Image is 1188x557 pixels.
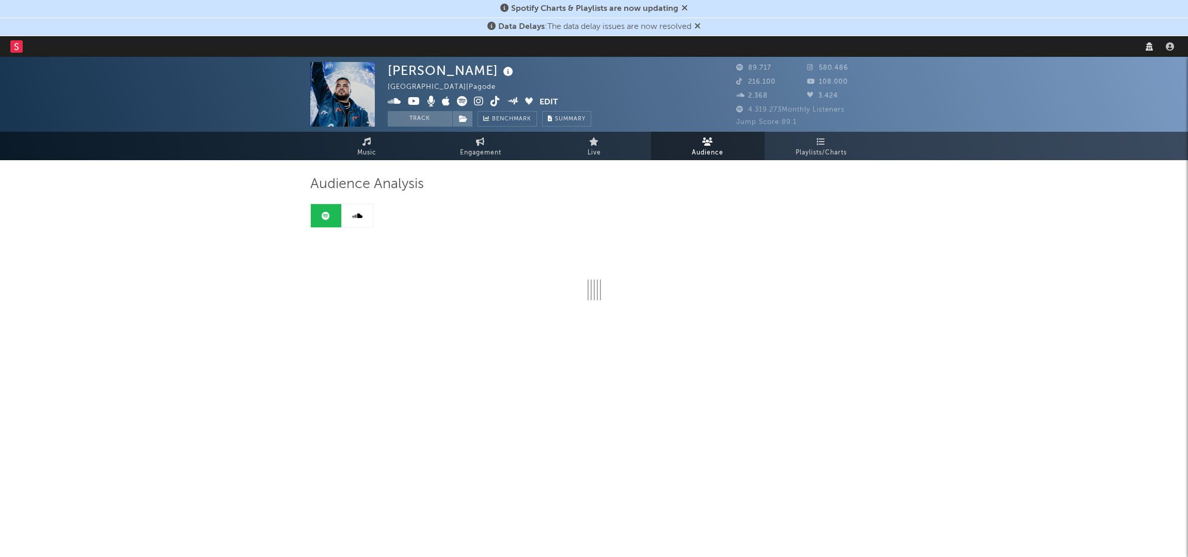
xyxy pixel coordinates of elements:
[388,62,516,79] div: [PERSON_NAME]
[736,79,775,85] span: 216.100
[736,92,768,99] span: 2.368
[388,81,508,94] div: [GEOGRAPHIC_DATA] | Pagode
[682,5,688,13] span: Dismiss
[736,65,771,71] span: 89.717
[694,23,701,31] span: Dismiss
[498,23,691,31] span: : The data delay issues are now resolved
[692,147,723,159] span: Audience
[796,147,847,159] span: Playlists/Charts
[478,111,537,127] a: Benchmark
[492,113,531,126] span: Benchmark
[310,132,424,160] a: Music
[807,65,848,71] span: 580.486
[424,132,537,160] a: Engagement
[511,5,678,13] span: Spotify Charts & Playlists are now updating
[736,106,845,113] span: 4.319.273 Monthly Listeners
[555,116,585,122] span: Summary
[765,132,878,160] a: Playlists/Charts
[542,111,591,127] button: Summary
[651,132,765,160] a: Audience
[460,147,501,159] span: Engagement
[807,79,848,85] span: 108.000
[540,96,558,109] button: Edit
[537,132,651,160] a: Live
[357,147,376,159] span: Music
[498,23,545,31] span: Data Delays
[807,92,838,99] span: 3.424
[736,119,797,126] span: Jump Score: 89.1
[310,178,424,191] span: Audience Analysis
[388,111,452,127] button: Track
[588,147,601,159] span: Live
